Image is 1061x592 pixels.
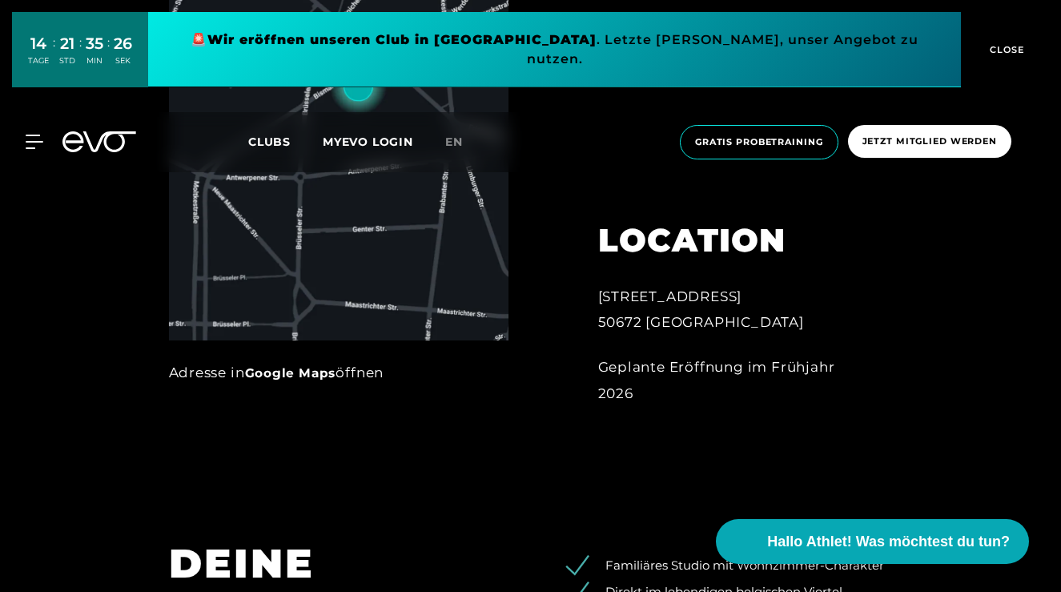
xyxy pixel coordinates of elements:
[114,32,132,55] div: 26
[86,55,103,66] div: MIN
[323,135,413,149] a: MYEVO LOGIN
[79,34,82,76] div: :
[862,135,997,148] span: Jetzt Mitglied werden
[59,55,75,66] div: STD
[675,125,843,159] a: Gratis Probetraining
[28,32,49,55] div: 14
[445,133,482,151] a: en
[843,125,1016,159] a: Jetzt Mitglied werden
[28,55,49,66] div: TAGE
[59,32,75,55] div: 21
[767,531,1010,553] span: Hallo Athlet! Was möchtest du tun?
[961,12,1049,87] button: CLOSE
[598,284,861,336] div: [STREET_ADDRESS] 50672 [GEOGRAPHIC_DATA]
[986,42,1025,57] span: CLOSE
[598,221,861,260] h2: LOCATION
[716,519,1029,564] button: Hallo Athlet! Was möchtest du tun?
[107,34,110,76] div: :
[695,135,823,149] span: Gratis Probetraining
[248,135,291,149] span: Clubs
[53,34,55,76] div: :
[577,557,893,575] li: Familiäres Studio mit Wohnzimmer-Charakter
[248,134,323,149] a: Clubs
[245,365,336,381] a: Google Maps
[114,55,132,66] div: SEK
[86,32,103,55] div: 35
[445,135,463,149] span: en
[598,354,861,406] div: Geplante Eröffnung im Frühjahr 2026
[169,360,508,385] div: Adresse in öffnen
